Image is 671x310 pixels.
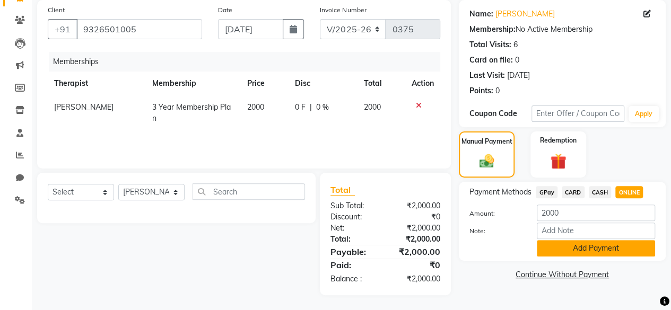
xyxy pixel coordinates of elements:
th: Membership [146,72,240,95]
button: Add Payment [537,240,655,256]
a: Continue Without Payment [461,269,664,280]
div: Card on file: [469,55,513,66]
div: ₹0 [385,259,448,271]
div: Coupon Code [469,108,531,119]
input: Search [193,183,305,200]
th: Therapist [48,72,146,95]
th: Action [405,72,440,95]
a: [PERSON_NAME] [495,8,555,20]
span: 2000 [247,102,264,112]
label: Client [48,5,65,15]
input: Add Note [537,223,655,239]
div: ₹0 [385,211,448,223]
span: 3 Year Membership Plan [152,102,231,123]
div: Name: [469,8,493,20]
th: Total [358,72,405,95]
span: Total [330,184,355,196]
label: Amount: [461,209,529,218]
div: Last Visit: [469,70,505,81]
label: Redemption [540,136,577,145]
input: Amount [537,205,655,221]
span: CASH [589,186,612,198]
div: ₹2,000.00 [385,223,448,234]
span: ONLINE [615,186,643,198]
span: 0 % [316,102,329,113]
img: _cash.svg [475,153,499,170]
div: Net: [323,223,386,234]
div: Discount: [323,211,386,223]
div: Memberships [49,52,448,72]
label: Manual Payment [461,137,512,146]
label: Date [218,5,232,15]
span: [PERSON_NAME] [54,102,114,112]
div: Sub Total: [323,200,386,211]
img: _gift.svg [545,152,571,171]
th: Disc [289,72,358,95]
th: Price [241,72,289,95]
div: Payable: [323,245,386,258]
div: ₹2,000.00 [385,273,448,285]
input: Search by Name/Mobile/Email/Code [76,19,202,39]
label: Invoice Number [320,5,366,15]
div: ₹2,000.00 [385,234,448,245]
div: Balance : [323,273,386,285]
div: ₹2,000.00 [385,245,448,258]
label: Note: [461,226,529,236]
div: No Active Membership [469,24,655,35]
div: Membership: [469,24,516,35]
div: 0 [495,85,500,96]
span: 0 F [295,102,306,113]
div: 6 [513,39,518,50]
span: CARD [562,186,585,198]
span: Payment Methods [469,187,531,198]
span: | [310,102,312,113]
div: Paid: [323,259,386,271]
div: [DATE] [507,70,530,81]
button: +91 [48,19,77,39]
button: Apply [629,106,659,122]
div: Total Visits: [469,39,511,50]
div: ₹2,000.00 [385,200,448,211]
span: GPay [536,186,557,198]
div: 0 [515,55,519,66]
span: 2000 [364,102,381,112]
div: Points: [469,85,493,96]
input: Enter Offer / Coupon Code [531,105,624,122]
div: Total: [323,234,386,245]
